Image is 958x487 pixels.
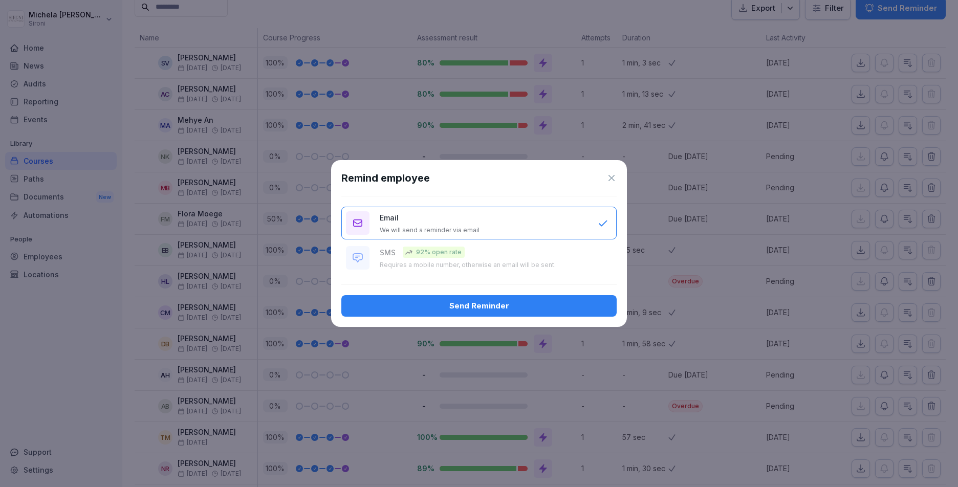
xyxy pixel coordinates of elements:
p: Requires a mobile number, otherwise an email will be sent. [380,261,556,269]
p: SMS [380,247,396,258]
div: Send Reminder [350,300,608,312]
p: 92% open rate [416,248,462,257]
button: Send Reminder [341,295,617,317]
p: We will send a reminder via email [380,226,480,234]
h1: Remind employee [341,170,430,186]
p: Email [380,212,399,223]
